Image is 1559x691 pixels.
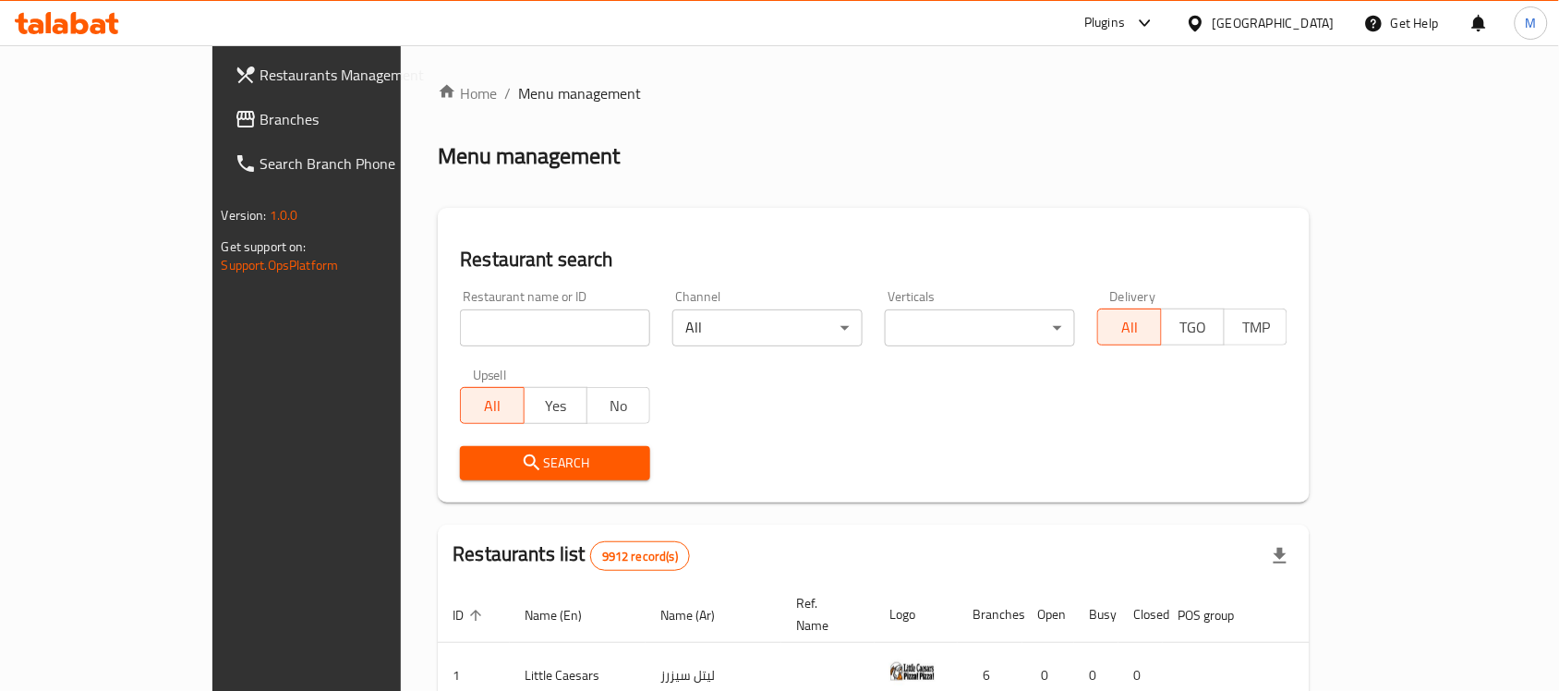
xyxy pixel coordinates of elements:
[504,82,511,104] li: /
[453,604,488,626] span: ID
[1258,534,1302,578] div: Export file
[672,309,863,346] div: All
[1232,314,1280,341] span: TMP
[1161,309,1225,345] button: TGO
[660,604,739,626] span: Name (Ar)
[460,246,1287,273] h2: Restaurant search
[1118,587,1163,643] th: Closed
[591,548,689,565] span: 9912 record(s)
[222,235,307,259] span: Get support on:
[1169,314,1217,341] span: TGO
[220,53,473,97] a: Restaurants Management
[586,387,650,424] button: No
[460,446,650,480] button: Search
[222,203,267,227] span: Version:
[1074,587,1118,643] th: Busy
[524,387,587,424] button: Yes
[473,369,507,382] label: Upsell
[590,541,690,571] div: Total records count
[1084,12,1125,34] div: Plugins
[518,82,641,104] span: Menu management
[220,141,473,186] a: Search Branch Phone
[260,64,458,86] span: Restaurants Management
[595,393,643,419] span: No
[438,141,620,171] h2: Menu management
[468,393,516,419] span: All
[1110,290,1156,303] label: Delivery
[1178,604,1258,626] span: POS group
[1022,587,1074,643] th: Open
[270,203,298,227] span: 1.0.0
[1097,309,1161,345] button: All
[1213,13,1335,33] div: [GEOGRAPHIC_DATA]
[222,253,339,277] a: Support.OpsPlatform
[796,592,852,636] span: Ref. Name
[260,152,458,175] span: Search Branch Phone
[958,587,1022,643] th: Branches
[525,604,606,626] span: Name (En)
[460,309,650,346] input: Search for restaurant name or ID..
[460,387,524,424] button: All
[1224,309,1287,345] button: TMP
[220,97,473,141] a: Branches
[875,587,958,643] th: Logo
[532,393,580,419] span: Yes
[475,452,635,475] span: Search
[438,82,1310,104] nav: breadcrumb
[260,108,458,130] span: Branches
[1526,13,1537,33] span: M
[885,309,1075,346] div: ​
[1106,314,1154,341] span: All
[453,540,690,571] h2: Restaurants list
